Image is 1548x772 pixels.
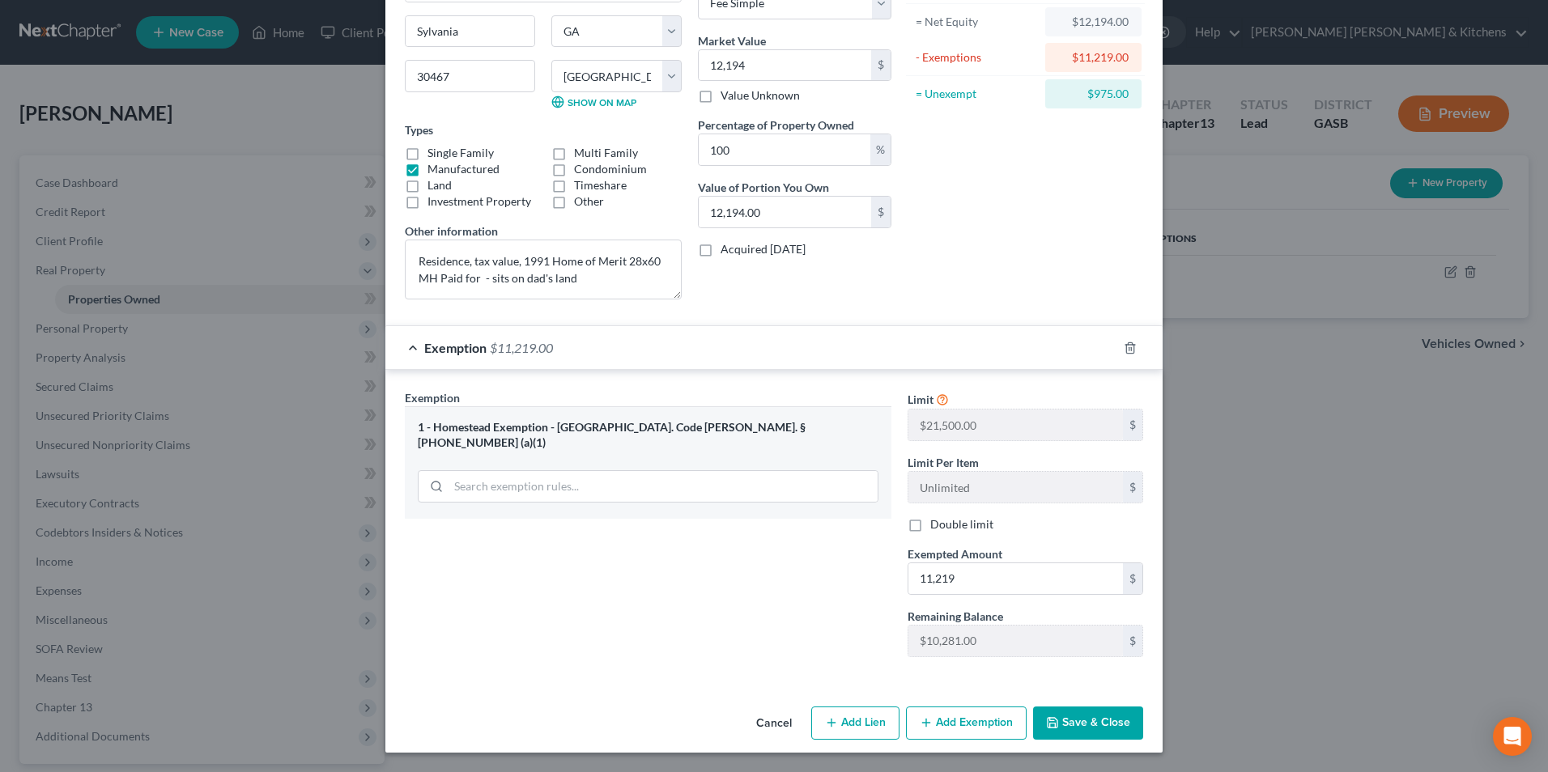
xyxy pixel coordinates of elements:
[427,161,500,177] label: Manufactured
[698,117,854,134] label: Percentage of Property Owned
[1058,14,1129,30] div: $12,194.00
[721,241,806,257] label: Acquired [DATE]
[427,193,531,210] label: Investment Property
[699,197,871,227] input: 0.00
[1123,409,1142,440] div: $
[811,706,899,740] button: Add Lien
[699,134,870,165] input: 0.00
[405,391,460,405] span: Exemption
[908,454,979,471] label: Limit Per Item
[1033,706,1143,740] button: Save & Close
[916,86,1038,102] div: = Unexempt
[406,16,534,47] input: Enter city...
[721,87,800,104] label: Value Unknown
[743,708,805,740] button: Cancel
[916,14,1038,30] div: = Net Equity
[405,121,433,138] label: Types
[574,161,647,177] label: Condominium
[574,193,604,210] label: Other
[574,177,627,193] label: Timeshare
[405,60,535,92] input: Enter zip...
[908,392,933,406] span: Limit
[908,409,1123,440] input: --
[418,420,878,450] div: 1 - Homestead Exemption - [GEOGRAPHIC_DATA]. Code [PERSON_NAME]. § [PHONE_NUMBER] (a)(1)
[405,223,498,240] label: Other information
[698,32,766,49] label: Market Value
[699,50,871,81] input: 0.00
[1123,472,1142,503] div: $
[908,563,1123,594] input: 0.00
[1058,49,1129,66] div: $11,219.00
[424,340,487,355] span: Exemption
[870,134,891,165] div: %
[908,608,1003,625] label: Remaining Balance
[1058,86,1129,102] div: $975.00
[574,145,638,161] label: Multi Family
[930,516,993,532] label: Double limit
[449,471,878,502] input: Search exemption rules...
[871,50,891,81] div: $
[1123,626,1142,656] div: $
[906,706,1027,740] button: Add Exemption
[1123,563,1142,594] div: $
[871,197,891,227] div: $
[490,340,553,355] span: $11,219.00
[698,179,829,196] label: Value of Portion You Own
[908,547,1002,561] span: Exempted Amount
[551,95,636,108] a: Show on Map
[916,49,1038,66] div: - Exemptions
[908,472,1123,503] input: --
[427,145,494,161] label: Single Family
[1493,717,1532,756] div: Open Intercom Messenger
[427,177,452,193] label: Land
[908,626,1123,656] input: --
